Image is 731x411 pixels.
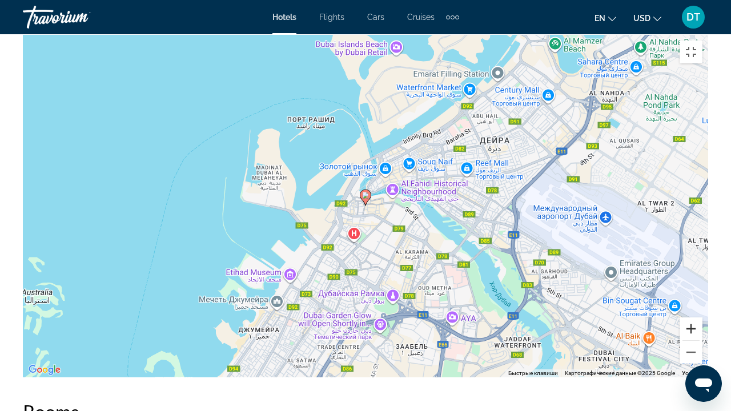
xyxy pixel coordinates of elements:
a: Открыть эту область в Google Картах (в новом окне) [26,362,63,377]
span: USD [633,14,650,23]
a: Cars [367,13,384,22]
button: Увеличить [680,317,702,340]
button: Уменьшить [680,341,702,364]
span: en [595,14,605,23]
button: User Menu [678,5,708,29]
button: Включить полноэкранный режим [680,41,702,63]
a: Cruises [407,13,435,22]
iframe: Кнопка запуска окна обмена сообщениями [685,365,722,402]
button: Extra navigation items [446,8,459,26]
button: Быстрые клавиши [508,369,558,377]
a: Flights [319,13,344,22]
span: DT [686,11,700,23]
a: Условия (ссылка откроется в новой вкладке) [682,370,705,376]
a: Hotels [272,13,296,22]
button: Change currency [633,10,661,26]
span: Картографические данные ©2025 Google [565,370,675,376]
img: Google [26,362,63,377]
button: Change language [595,10,616,26]
a: Travorium [23,2,137,32]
